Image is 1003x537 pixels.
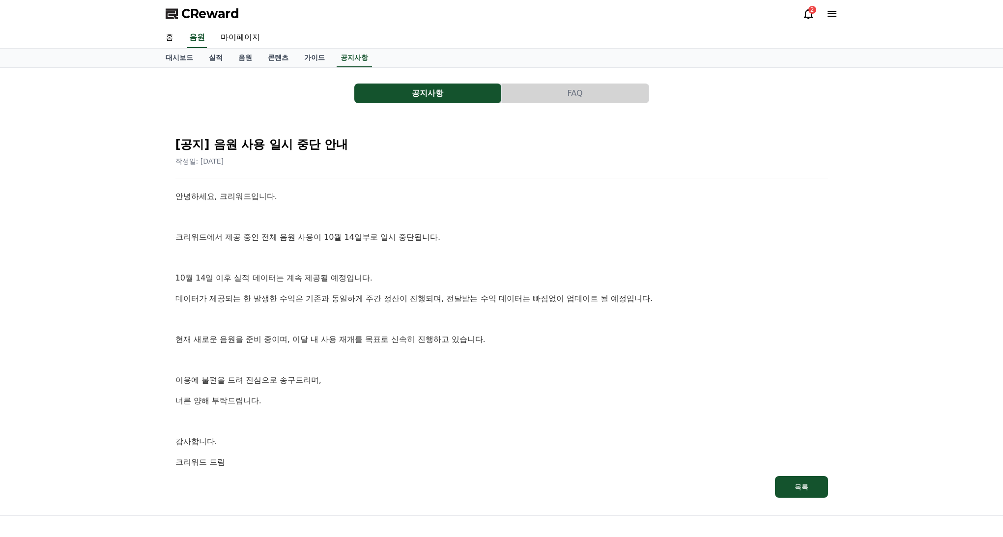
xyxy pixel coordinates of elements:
[175,231,828,244] p: 크리워드에서 제공 중인 전체 음원 사용이 10월 14일부로 일시 중단됩니다.
[802,8,814,20] a: 2
[175,272,828,284] p: 10월 14일 이후 실적 데이터는 계속 제공될 예정입니다.
[296,49,333,67] a: 가이드
[158,49,201,67] a: 대시보드
[260,49,296,67] a: 콘텐츠
[166,6,239,22] a: CReward
[795,482,808,492] div: 목록
[230,49,260,67] a: 음원
[213,28,268,48] a: 마이페이지
[175,333,828,346] p: 현재 새로운 음원을 준비 중이며, 이달 내 사용 재개를 목표로 신속히 진행하고 있습니다.
[175,190,828,203] p: 안녕하세요, 크리워드입니다.
[175,435,828,448] p: 감사합니다.
[201,49,230,67] a: 실적
[502,84,649,103] button: FAQ
[175,476,828,498] a: 목록
[775,476,828,498] button: 목록
[175,374,828,387] p: 이용에 불편을 드려 진심으로 송구드리며,
[175,157,224,165] span: 작성일: [DATE]
[175,456,828,469] p: 크리워드 드림
[175,292,828,305] p: 데이터가 제공되는 한 발생한 수익은 기존과 동일하게 주간 정산이 진행되며, 전달받는 수익 데이터는 빠짐없이 업데이트 될 예정입니다.
[158,28,181,48] a: 홈
[181,6,239,22] span: CReward
[337,49,372,67] a: 공지사항
[808,6,816,14] div: 2
[502,84,649,103] a: FAQ
[187,28,207,48] a: 음원
[354,84,501,103] button: 공지사항
[175,395,828,407] p: 너른 양해 부탁드립니다.
[175,137,828,152] h2: [공지] 음원 사용 일시 중단 안내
